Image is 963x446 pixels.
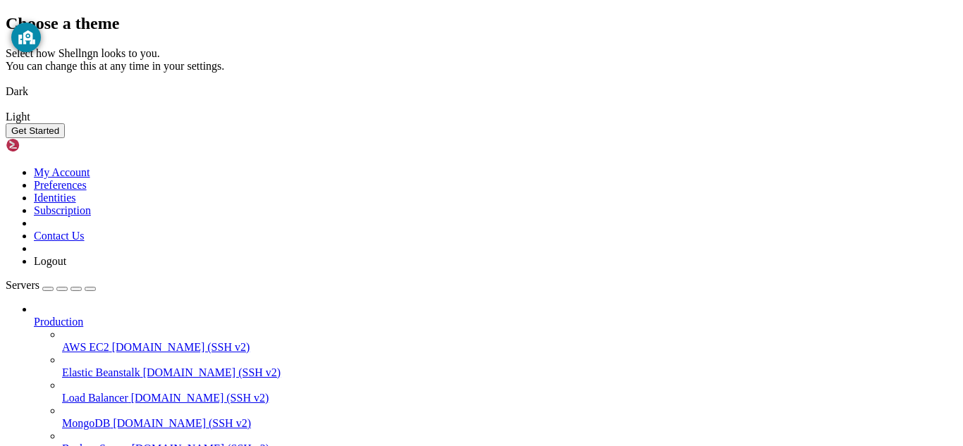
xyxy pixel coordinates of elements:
[34,166,90,178] a: My Account
[62,404,957,430] li: MongoDB [DOMAIN_NAME] (SSH v2)
[34,316,83,328] span: Production
[62,366,140,378] span: Elastic Beanstalk
[34,255,66,267] a: Logout
[143,366,281,378] span: [DOMAIN_NAME] (SSH v2)
[62,392,957,404] a: Load Balancer [DOMAIN_NAME] (SSH v2)
[62,328,957,354] li: AWS EC2 [DOMAIN_NAME] (SSH v2)
[62,417,110,429] span: MongoDB
[62,341,109,353] span: AWS EC2
[6,85,957,98] div: Dark
[6,279,39,291] span: Servers
[62,341,957,354] a: AWS EC2 [DOMAIN_NAME] (SSH v2)
[6,138,87,152] img: Shellngn
[6,14,957,33] h2: Choose a theme
[34,204,91,216] a: Subscription
[131,392,269,404] span: [DOMAIN_NAME] (SSH v2)
[6,111,957,123] div: Light
[6,123,65,138] button: Get Started
[34,316,957,328] a: Production
[62,417,957,430] a: MongoDB [DOMAIN_NAME] (SSH v2)
[11,23,41,52] button: GoGuardian Privacy Information
[112,341,250,353] span: [DOMAIN_NAME] (SSH v2)
[62,392,128,404] span: Load Balancer
[62,354,957,379] li: Elastic Beanstalk [DOMAIN_NAME] (SSH v2)
[6,279,96,291] a: Servers
[6,47,957,73] div: Select how Shellngn looks to you. You can change this at any time in your settings.
[34,230,85,242] a: Contact Us
[62,366,957,379] a: Elastic Beanstalk [DOMAIN_NAME] (SSH v2)
[113,417,251,429] span: [DOMAIN_NAME] (SSH v2)
[34,192,76,204] a: Identities
[34,179,87,191] a: Preferences
[62,379,957,404] li: Load Balancer [DOMAIN_NAME] (SSH v2)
